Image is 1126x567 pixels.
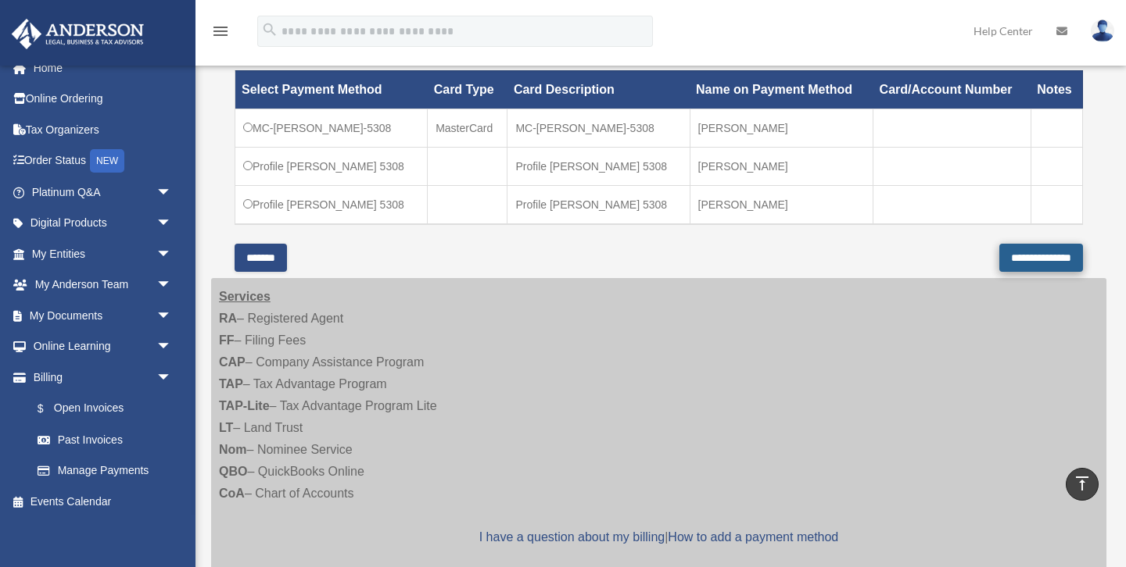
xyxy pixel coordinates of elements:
[219,526,1099,548] p: |
[156,177,188,209] span: arrow_drop_down
[219,443,247,456] strong: Nom
[46,399,54,419] span: $
[235,70,428,109] th: Select Payment Method
[7,19,149,49] img: Anderson Advisors Platinum Portal
[479,530,665,544] a: I have a question about my billing
[219,487,245,500] strong: CoA
[156,300,188,332] span: arrow_drop_down
[1031,70,1082,109] th: Notes
[219,290,271,303] strong: Services
[11,114,195,145] a: Tax Organizers
[1066,468,1099,501] a: vertical_align_top
[219,355,246,369] strong: CAP
[1073,474,1092,493] i: vertical_align_top
[156,362,188,394] span: arrow_drop_down
[219,333,235,347] strong: FF
[11,331,195,362] a: Online Learningarrow_drop_down
[507,185,690,224] td: Profile [PERSON_NAME] 5308
[235,109,428,147] td: MC-[PERSON_NAME]-5308
[11,84,195,115] a: Online Ordering
[690,109,873,147] td: [PERSON_NAME]
[11,145,195,177] a: Order StatusNEW
[507,147,690,185] td: Profile [PERSON_NAME] 5308
[690,185,873,224] td: [PERSON_NAME]
[11,362,188,393] a: Billingarrow_drop_down
[873,70,1031,109] th: Card/Account Number
[11,238,195,269] a: My Entitiesarrow_drop_down
[211,27,230,41] a: menu
[11,300,195,331] a: My Documentsarrow_drop_down
[156,269,188,301] span: arrow_drop_down
[235,185,428,224] td: Profile [PERSON_NAME] 5308
[261,21,278,38] i: search
[235,147,428,185] td: Profile [PERSON_NAME] 5308
[11,52,195,84] a: Home
[428,70,507,109] th: Card Type
[1091,20,1114,42] img: User Pic
[11,177,195,208] a: Platinum Q&Aarrow_drop_down
[219,421,233,434] strong: LT
[156,238,188,270] span: arrow_drop_down
[690,147,873,185] td: [PERSON_NAME]
[11,269,195,301] a: My Anderson Teamarrow_drop_down
[219,465,247,478] strong: QBO
[507,70,690,109] th: Card Description
[90,149,124,173] div: NEW
[428,109,507,147] td: MasterCard
[22,393,180,425] a: $Open Invoices
[11,208,195,239] a: Digital Productsarrow_drop_down
[690,70,873,109] th: Name on Payment Method
[507,109,690,147] td: MC-[PERSON_NAME]-5308
[211,22,230,41] i: menu
[11,486,195,517] a: Events Calendar
[219,377,243,390] strong: TAP
[156,331,188,363] span: arrow_drop_down
[219,399,270,412] strong: TAP-Lite
[22,424,188,455] a: Past Invoices
[22,455,188,487] a: Manage Payments
[668,530,838,544] a: How to add a payment method
[219,312,237,325] strong: RA
[156,208,188,240] span: arrow_drop_down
